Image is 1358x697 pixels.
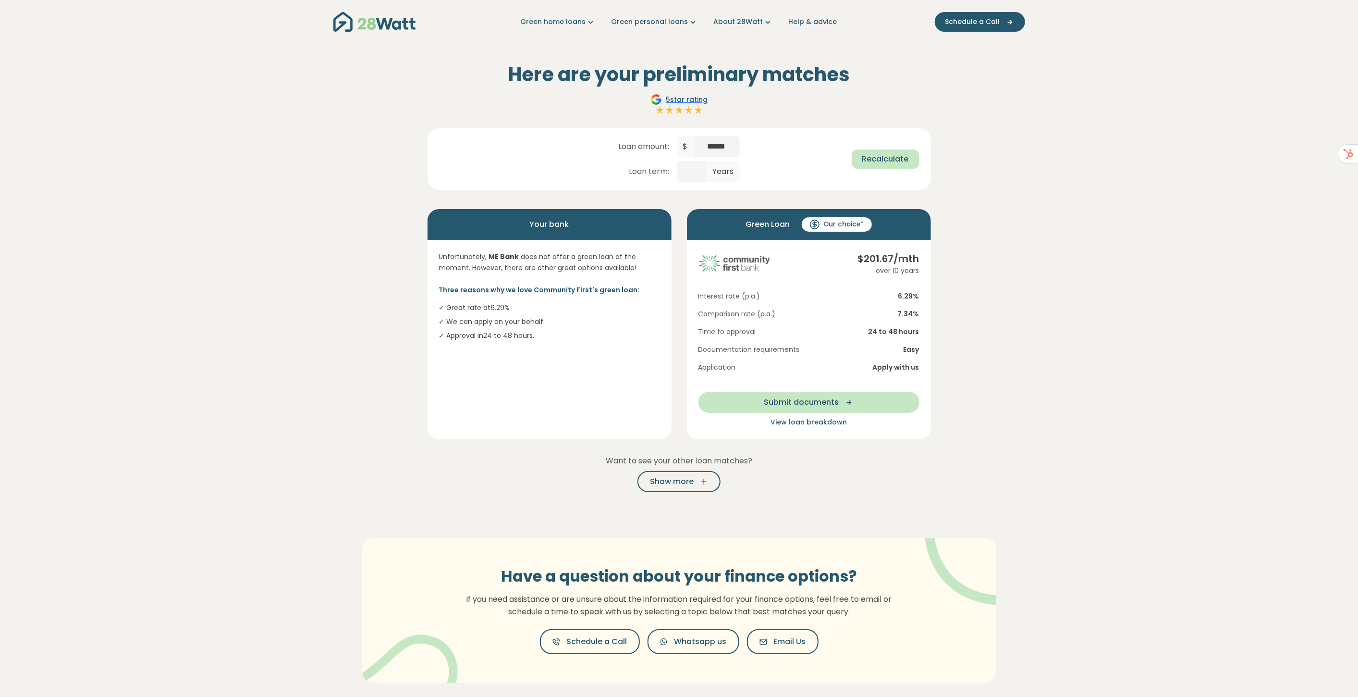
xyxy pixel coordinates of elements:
[904,345,919,355] span: Easy
[612,17,698,27] a: Green personal loans
[439,285,660,295] p: Three reasons why we love Community First's green loan:
[698,251,771,275] img: community-first logo
[935,12,1025,32] button: Schedule a Call
[698,309,776,319] span: Comparison rate (p.a.)
[674,636,727,647] span: Whatsapp us
[428,63,931,86] h2: Here are your preliminary matches
[666,95,708,105] span: 5 star rating
[694,105,703,115] img: Full star
[862,153,909,165] span: Recalculate
[650,94,662,105] img: Google
[771,417,847,427] span: View loan breakdown
[665,105,674,115] img: Full star
[649,94,709,117] a: Google5star ratingFull starFull starFull starFull starFull star
[648,629,739,654] button: Whatsapp us
[619,166,673,177] span: Loan term:
[655,105,665,115] img: Full star
[1310,651,1358,697] iframe: Chat Widget
[945,17,1000,27] span: Schedule a Call
[619,141,673,152] span: Loan amount:
[521,17,596,27] a: Green home loans
[873,362,919,373] span: Apply with us
[747,629,819,654] button: Email Us
[698,345,800,355] span: Documentation requirements
[489,252,519,261] strong: ME Bank
[637,471,721,492] button: Show more
[858,251,919,266] div: $ 201.67 /mth
[677,136,694,157] span: $
[650,476,694,487] span: Show more
[698,362,736,373] span: Application
[439,331,660,341] li: ✓ Approval in 24 to 48 hours .
[439,251,660,273] p: Unfortunately, does not offer a green loan at the moment. However, there are other great options ...
[824,220,864,229] span: Our choice*
[898,291,919,301] span: 6.29 %
[898,309,919,319] span: 7.34 %
[698,291,760,301] span: Interest rate (p.a.)
[869,327,919,337] span: 24 to 48 hours
[789,17,837,27] a: Help & advice
[461,593,898,618] p: If you need assistance or are unsure about the information required for your finance options, fee...
[707,161,740,182] span: Years
[428,455,931,467] p: Want to see your other loan matches?
[746,217,790,232] span: Green Loan
[698,327,756,337] span: Time to approval
[774,636,806,647] span: Email Us
[530,217,569,232] span: Your bank
[333,12,416,32] img: 28Watt
[439,317,660,327] li: ✓ We can apply on your behalf.
[439,303,660,313] li: ✓ Great rate at 6.29 %
[714,17,773,27] a: About 28Watt
[567,636,627,647] span: Schedule a Call
[858,266,919,276] div: over 10 years
[764,397,839,408] span: Submit documents
[698,392,919,413] button: Submit documents
[333,10,1025,34] nav: Main navigation
[900,512,1025,606] img: vector
[852,149,919,169] button: Recalculate
[540,629,640,654] button: Schedule a Call
[674,105,684,115] img: Full star
[461,567,898,585] h3: Have a question about your finance options?
[684,105,694,115] img: Full star
[698,417,919,428] button: View loan breakdown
